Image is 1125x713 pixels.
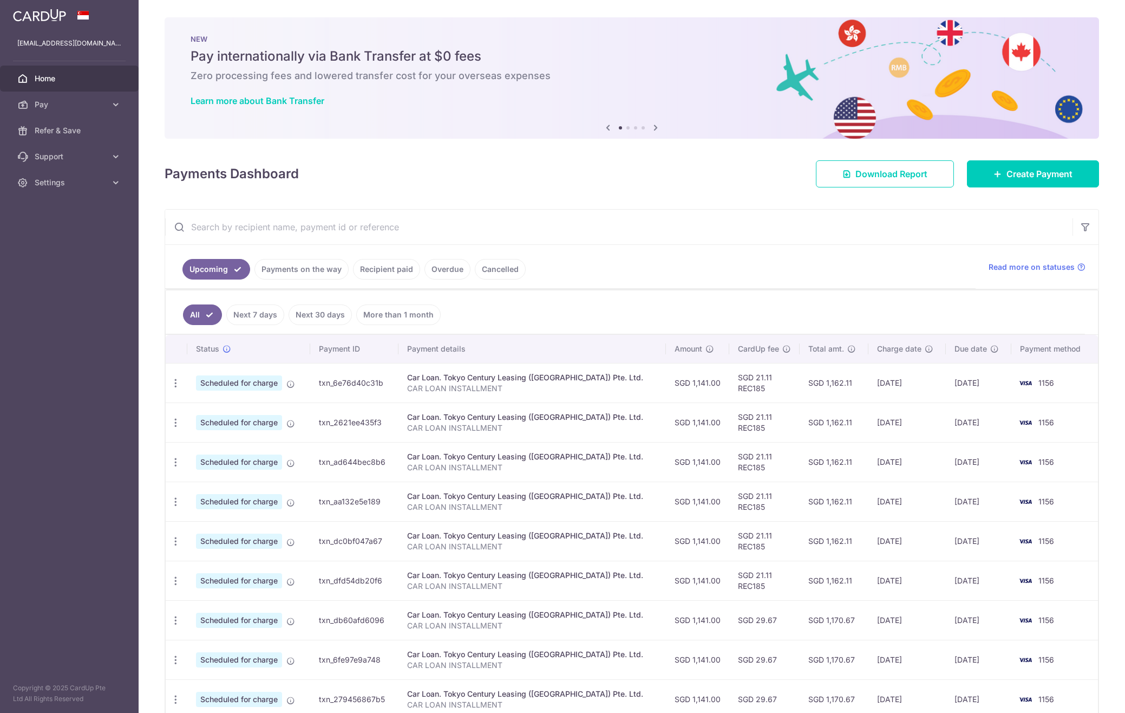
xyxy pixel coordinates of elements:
[738,343,779,354] span: CardUp fee
[407,541,657,552] p: CAR LOAN INSTALLMENT
[407,581,657,592] p: CAR LOAN INSTALLMENT
[35,151,106,162] span: Support
[1015,495,1036,508] img: Bank Card
[356,304,441,325] a: More than 1 month
[310,403,399,442] td: txn_2621ee435f3
[407,699,657,710] p: CAR LOAN INSTALLMENT
[800,561,868,600] td: SGD 1,162.11
[407,610,657,620] div: Car Loan. Tokyo Century Leasing ([GEOGRAPHIC_DATA]) Pte. Ltd.
[989,262,1075,273] span: Read more on statuses
[946,482,1011,521] td: [DATE]
[946,363,1011,403] td: [DATE]
[666,442,729,482] td: SGD 1,141.00
[407,570,657,581] div: Car Loan. Tokyo Century Leasing ([GEOGRAPHIC_DATA]) Pte. Ltd.
[877,343,921,354] span: Charge date
[1038,615,1054,625] span: 1156
[35,177,106,188] span: Settings
[1015,693,1036,706] img: Bank Card
[226,304,284,325] a: Next 7 days
[310,363,399,403] td: txn_6e76d40c31b
[666,600,729,640] td: SGD 1,141.00
[35,99,106,110] span: Pay
[17,38,121,49] p: [EMAIL_ADDRESS][DOMAIN_NAME]
[946,640,1011,679] td: [DATE]
[182,259,250,280] a: Upcoming
[729,482,800,521] td: SGD 21.11 REC185
[967,160,1099,187] a: Create Payment
[310,335,399,363] th: Payment ID
[1038,457,1054,466] span: 1156
[165,17,1099,139] img: Bank transfer banner
[666,482,729,521] td: SGD 1,141.00
[946,521,1011,561] td: [DATE]
[868,403,946,442] td: [DATE]
[800,600,868,640] td: SGD 1,170.67
[35,73,106,84] span: Home
[675,343,702,354] span: Amount
[398,335,666,363] th: Payment details
[729,403,800,442] td: SGD 21.11 REC185
[729,640,800,679] td: SGD 29.67
[946,442,1011,482] td: [DATE]
[310,561,399,600] td: txn_dfd54db20f6
[1015,535,1036,548] img: Bank Card
[1038,655,1054,664] span: 1156
[191,48,1073,65] h5: Pay internationally via Bank Transfer at $0 fees
[407,383,657,394] p: CAR LOAN INSTALLMENT
[855,167,927,180] span: Download Report
[868,521,946,561] td: [DATE]
[13,9,66,22] img: CardUp
[407,462,657,473] p: CAR LOAN INSTALLMENT
[196,455,282,470] span: Scheduled for charge
[475,259,526,280] a: Cancelled
[729,521,800,561] td: SGD 21.11 REC185
[183,304,222,325] a: All
[191,95,324,106] a: Learn more about Bank Transfer
[729,561,800,600] td: SGD 21.11 REC185
[816,160,954,187] a: Download Report
[800,403,868,442] td: SGD 1,162.11
[1015,377,1036,390] img: Bank Card
[729,363,800,403] td: SGD 21.11 REC185
[946,403,1011,442] td: [DATE]
[1038,418,1054,427] span: 1156
[407,451,657,462] div: Car Loan. Tokyo Century Leasing ([GEOGRAPHIC_DATA]) Pte. Ltd.
[196,652,282,667] span: Scheduled for charge
[196,343,219,354] span: Status
[310,600,399,640] td: txn_db60afd6096
[289,304,352,325] a: Next 30 days
[35,125,106,136] span: Refer & Save
[954,343,987,354] span: Due date
[191,69,1073,82] h6: Zero processing fees and lowered transfer cost for your overseas expenses
[946,600,1011,640] td: [DATE]
[1015,456,1036,469] img: Bank Card
[1038,536,1054,546] span: 1156
[729,442,800,482] td: SGD 21.11 REC185
[868,561,946,600] td: [DATE]
[353,259,420,280] a: Recipient paid
[196,494,282,509] span: Scheduled for charge
[946,561,1011,600] td: [DATE]
[424,259,470,280] a: Overdue
[196,613,282,628] span: Scheduled for charge
[800,442,868,482] td: SGD 1,162.11
[1011,335,1098,363] th: Payment method
[407,620,657,631] p: CAR LOAN INSTALLMENT
[196,573,282,588] span: Scheduled for charge
[310,521,399,561] td: txn_dc0bf047a67
[165,210,1072,244] input: Search by recipient name, payment id or reference
[407,502,657,513] p: CAR LOAN INSTALLMENT
[310,442,399,482] td: txn_ad644bec8b6
[196,534,282,549] span: Scheduled for charge
[1006,167,1072,180] span: Create Payment
[666,640,729,679] td: SGD 1,141.00
[407,530,657,541] div: Car Loan. Tokyo Century Leasing ([GEOGRAPHIC_DATA]) Pte. Ltd.
[1015,574,1036,587] img: Bank Card
[1038,695,1054,704] span: 1156
[1038,378,1054,387] span: 1156
[407,689,657,699] div: Car Loan. Tokyo Century Leasing ([GEOGRAPHIC_DATA]) Pte. Ltd.
[800,521,868,561] td: SGD 1,162.11
[1038,576,1054,585] span: 1156
[666,521,729,561] td: SGD 1,141.00
[666,561,729,600] td: SGD 1,141.00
